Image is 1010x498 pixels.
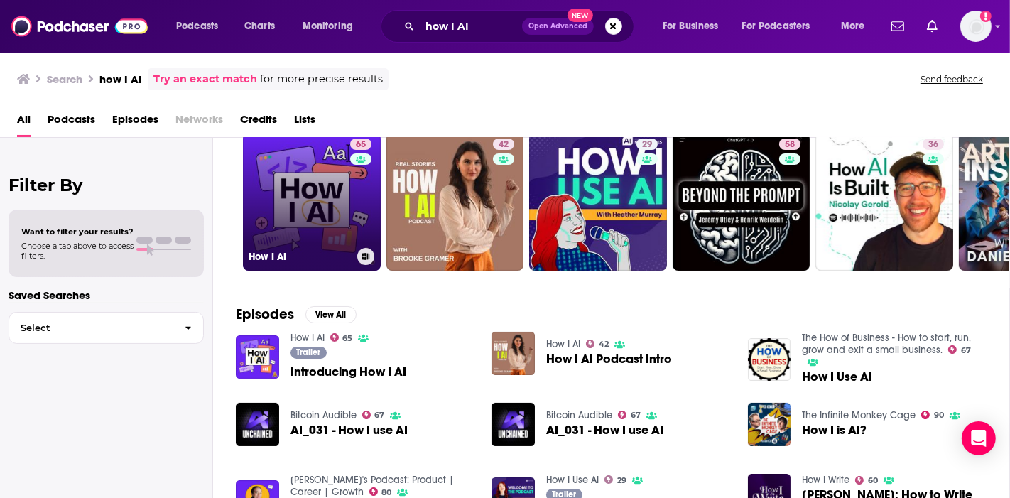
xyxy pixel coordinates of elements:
[243,133,381,271] a: 65How I AI
[631,412,641,418] span: 67
[960,11,992,42] button: Show profile menu
[260,71,383,87] span: for more precise results
[802,371,872,383] a: How I Use AI
[492,332,535,375] img: How I AI Podcast Intro
[785,138,795,152] span: 58
[362,411,385,419] a: 67
[636,139,658,150] a: 29
[235,15,283,38] a: Charts
[546,424,663,436] a: AI_031 - How I use AI
[236,305,294,323] h2: Episodes
[841,16,865,36] span: More
[617,477,626,484] span: 29
[112,108,158,137] span: Episodes
[546,338,580,350] a: How I AI
[779,139,800,150] a: 58
[546,474,599,486] a: How I Use AI
[960,11,992,42] img: User Profile
[244,16,275,36] span: Charts
[166,15,237,38] button: open menu
[374,412,384,418] span: 67
[802,332,971,356] a: The How of Business - How to start, run, grow and exit a small business.
[546,353,672,365] a: How I AI Podcast Intro
[386,133,524,271] a: 42
[921,14,943,38] a: Show notifications dropdown
[9,175,204,195] h2: Filter By
[293,15,371,38] button: open menu
[948,345,971,354] a: 67
[47,72,82,86] h3: Search
[9,323,173,332] span: Select
[855,476,878,485] a: 60
[330,333,353,342] a: 65
[236,305,357,323] a: EpisodesView All
[305,306,357,323] button: View All
[99,72,142,86] h3: how I AI
[381,489,391,496] span: 80
[350,139,371,150] a: 65
[9,288,204,302] p: Saved Searches
[528,23,587,30] span: Open Advanced
[522,18,594,35] button: Open AdvancedNew
[290,366,406,378] a: Introducing How I AI
[546,409,612,421] a: Bitcoin Audible
[921,411,944,419] a: 90
[673,133,810,271] a: 58
[9,312,204,344] button: Select
[236,335,279,379] img: Introducing How I AI
[663,16,719,36] span: For Business
[249,251,352,263] h3: How I AI
[236,403,279,446] img: AI_031 - How I use AI
[599,341,609,347] span: 42
[175,108,223,137] span: Networks
[290,409,357,421] a: Bitcoin Audible
[802,474,849,486] a: How I Write
[642,138,652,152] span: 29
[934,412,944,418] span: 90
[290,424,408,436] a: AI_031 - How I use AI
[17,108,31,137] a: All
[529,133,667,271] a: 29
[21,227,134,237] span: Want to filter your results?
[802,409,916,421] a: The Infinite Monkey Cage
[960,11,992,42] span: Logged in as emilyjherman
[831,15,883,38] button: open menu
[499,138,509,152] span: 42
[493,139,514,150] a: 42
[342,335,352,342] span: 65
[296,348,320,357] span: Trailer
[748,403,791,446] img: How I is AI?
[886,14,910,38] a: Show notifications dropdown
[618,411,641,419] a: 67
[394,10,648,43] div: Search podcasts, credits, & more...
[868,477,878,484] span: 60
[356,138,366,152] span: 65
[568,9,593,22] span: New
[176,16,218,36] span: Podcasts
[492,403,535,446] img: AI_031 - How I use AI
[294,108,315,137] span: Lists
[980,11,992,22] svg: Add a profile image
[240,108,277,137] span: Credits
[733,15,831,38] button: open menu
[11,13,148,40] img: Podchaser - Follow, Share and Rate Podcasts
[48,108,95,137] a: Podcasts
[923,139,944,150] a: 36
[153,71,257,87] a: Try an exact match
[961,347,971,354] span: 67
[916,73,987,85] button: Send feedback
[802,424,867,436] a: How I is AI?
[748,338,791,381] img: How I Use AI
